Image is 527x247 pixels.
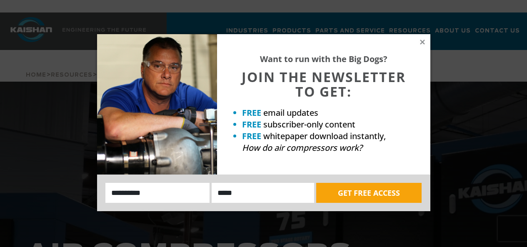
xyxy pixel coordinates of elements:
[419,38,426,46] button: Close
[263,107,318,118] span: email updates
[316,183,422,203] button: GET FREE ACCESS
[263,130,386,142] span: whitepaper download instantly,
[105,183,210,203] input: Name:
[242,142,362,153] em: How do air compressors work?
[242,68,406,100] span: JOIN THE NEWSLETTER TO GET:
[242,119,261,130] strong: FREE
[263,119,355,130] span: subscriber-only content
[242,107,261,118] strong: FREE
[260,53,387,65] strong: Want to run with the Big Dogs?
[212,183,314,203] input: Email
[242,130,261,142] strong: FREE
